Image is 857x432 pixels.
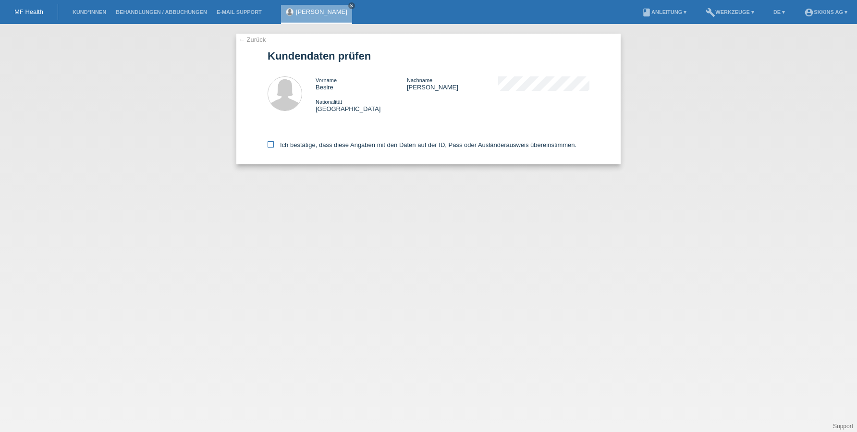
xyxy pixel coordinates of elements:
a: Kund*innen [68,9,111,15]
a: E-Mail Support [212,9,267,15]
span: Nachname [407,77,432,83]
a: Support [833,423,853,430]
a: [PERSON_NAME] [296,8,347,15]
a: MF Health [14,8,43,15]
a: Behandlungen / Abbuchungen [111,9,212,15]
a: close [348,2,355,9]
label: Ich bestätige, dass diese Angaben mit den Daten auf der ID, Pass oder Ausländerausweis übereinsti... [268,141,576,148]
i: build [706,8,715,17]
a: bookAnleitung ▾ [637,9,691,15]
a: account_circleSKKINS AG ▾ [799,9,852,15]
i: book [642,8,651,17]
a: ← Zurück [239,36,266,43]
a: buildWerkzeuge ▾ [701,9,759,15]
span: Nationalität [316,99,342,105]
div: Besire [316,76,407,91]
span: Vorname [316,77,337,83]
div: [GEOGRAPHIC_DATA] [316,98,407,112]
i: close [349,3,354,8]
div: [PERSON_NAME] [407,76,498,91]
i: account_circle [804,8,814,17]
a: DE ▾ [769,9,790,15]
h1: Kundendaten prüfen [268,50,589,62]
